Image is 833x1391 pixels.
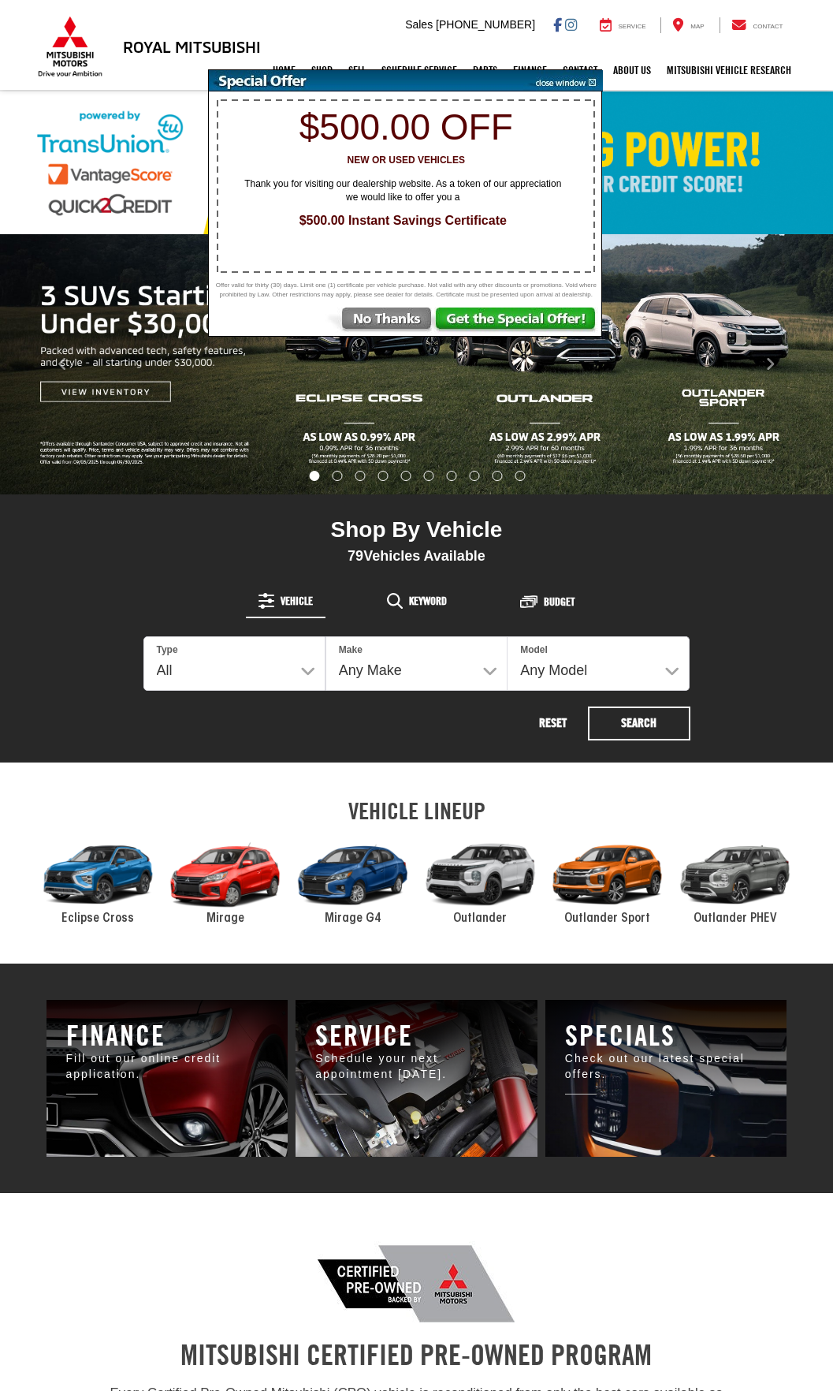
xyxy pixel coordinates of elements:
[544,596,575,607] span: Budget
[588,17,658,33] a: Service
[434,308,601,336] img: Get the Special Offer
[720,17,795,33] a: Contact
[110,1339,723,1370] h2: MITSUBISHI CERTIFIED PRE-OWNED PROGRAM
[162,832,289,918] div: 2024 Mitsubishi Mirage
[35,832,162,928] a: 2024 Mitsubishi Eclipse Cross Eclipse Cross
[46,1000,288,1157] a: Royal Mitsubishi | Baton Rouge, LA Royal Mitsubishi | Baton Rouge, LA Royal Mitsubishi | Baton Ro...
[61,912,134,925] span: Eclipse Cross
[289,832,417,928] a: 2024 Mitsubishi Mirage G4 Mirage G4
[423,471,433,481] li: Go to slide number 6.
[296,1000,537,1157] a: Royal Mitsubishi | Baton Rouge, LA Royal Mitsubishi | Baton Rouge, LA Royal Mitsubishi | Baton Ro...
[143,547,690,565] div: Vehicles Available
[325,308,434,336] img: No Thanks, Continue to Website
[339,643,363,657] label: Make
[374,50,465,90] a: Schedule Service: Opens in a new tab
[409,595,447,606] span: Keyword
[123,38,261,55] h3: Royal Mitsubishi
[660,17,716,33] a: Map
[315,1051,518,1083] p: Schedule your next appointment [DATE].
[659,50,799,90] a: Mitsubishi Vehicle Research
[522,707,585,740] button: Reset
[588,707,690,740] button: Search
[209,70,524,91] img: Special Offer
[281,595,313,606] span: Vehicle
[325,912,381,925] span: Mirage G4
[315,1020,518,1051] h3: Service
[605,50,659,90] a: About Us
[416,832,544,918] div: 2024 Mitsubishi Outlander
[348,548,363,564] span: 79
[446,471,456,481] li: Go to slide number 7.
[233,177,572,204] span: Thank you for visiting our dealership website. As a token of our appreciation we would like to of...
[505,50,555,90] a: Finance
[492,471,502,481] li: Go to slide number 9.
[753,23,783,30] span: Contact
[289,832,417,918] div: 2024 Mitsubishi Mirage G4
[544,832,671,918] div: 2024 Mitsubishi Outlander Sport
[619,23,646,30] span: Service
[66,1051,269,1083] p: Fill out our online credit application.
[544,832,671,928] a: 2024 Mitsubishi Outlander Sport Outlander Sport
[35,16,106,77] img: Mitsubishi
[218,155,594,166] h3: New or Used Vehicles
[66,1020,269,1051] h3: Finance
[143,516,690,547] div: Shop By Vehicle
[225,212,580,230] span: $500.00 Instant Savings Certificate
[35,832,162,918] div: 2024 Mitsubishi Eclipse Cross
[309,471,319,481] li: Go to slide number 1.
[318,1229,515,1339] img: Royal Mitsubishi in Baton Rouge LA
[157,643,178,657] label: Type
[523,70,603,91] img: close window
[453,912,507,925] span: Outlander
[564,912,650,925] span: Outlander Sport
[565,18,577,31] a: Instagram: Click to visit our Instagram page
[340,50,374,90] a: Sell
[265,50,303,90] a: Home
[405,18,433,31] span: Sales
[545,1000,787,1157] a: Royal Mitsubishi | Baton Rouge, LA Royal Mitsubishi | Baton Rouge, LA Royal Mitsubishi | Baton Ro...
[303,50,340,90] a: Shop
[520,643,548,657] label: Model
[206,912,244,925] span: Mirage
[355,471,366,481] li: Go to slide number 3.
[333,471,343,481] li: Go to slide number 2.
[35,798,799,824] h2: VEHICLE LINEUP
[553,18,562,31] a: Facebook: Click to visit our Facebook page
[213,281,599,300] span: Offer valid for thirty (30) days. Limit one (1) certificate per vehicle purchase. Not valid with ...
[555,50,605,90] a: Contact
[671,832,799,928] a: 2024 Mitsubishi Outlander PHEV Outlander PHEV
[378,471,389,481] li: Go to slide number 4.
[218,107,594,147] h1: $500.00 off
[690,23,704,30] span: Map
[162,832,289,928] a: 2024 Mitsubishi Mirage Mirage
[694,912,777,925] span: Outlander PHEV
[465,50,505,90] a: Parts: Opens in a new tab
[401,471,411,481] li: Go to slide number 5.
[436,18,535,31] span: [PHONE_NUMBER]
[565,1051,768,1083] p: Check out our latest special offers.
[469,471,479,481] li: Go to slide number 8.
[565,1020,768,1051] h3: Specials
[515,471,525,481] li: Go to slide number 10.
[416,832,544,928] a: 2024 Mitsubishi Outlander Outlander
[671,832,799,918] div: 2024 Mitsubishi Outlander PHEV
[708,266,833,463] button: Click to view next picture.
